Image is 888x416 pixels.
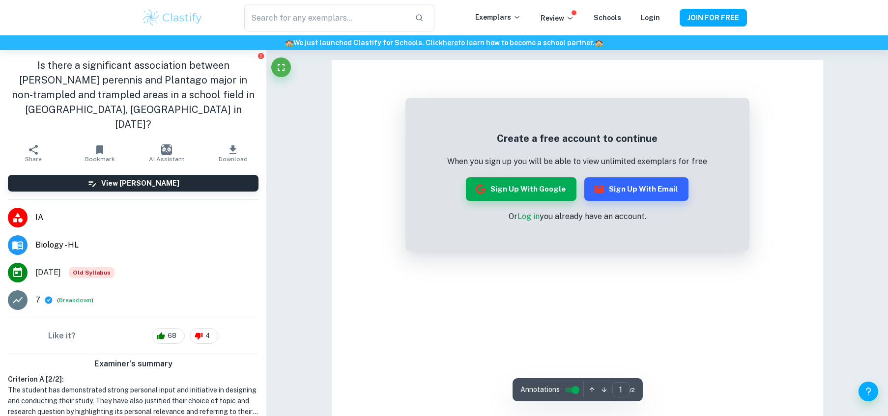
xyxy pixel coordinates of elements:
[35,239,258,251] span: Biology - HL
[2,37,886,48] h6: We just launched Clastify for Schools. Click to learn how to become a school partner.
[190,328,218,344] div: 4
[641,14,660,22] a: Login
[35,267,61,278] span: [DATE]
[162,331,182,341] span: 68
[200,139,267,167] button: Download
[8,58,258,132] h1: Is there a significant association between [PERSON_NAME] perennis and Plantago major in non-tramp...
[630,386,635,394] span: / 2
[443,39,458,47] a: here
[35,294,40,306] p: 7
[8,374,258,385] h6: Criterion A [ 2 / 2 ]:
[152,328,185,344] div: 68
[244,4,406,31] input: Search for any exemplars...
[584,177,688,201] button: Sign up with Email
[447,131,707,146] h5: Create a free account to continue
[67,139,134,167] button: Bookmark
[161,144,172,155] img: AI Assistant
[219,156,248,163] span: Download
[149,156,184,163] span: AI Assistant
[69,267,115,278] span: Old Syllabus
[8,175,258,192] button: View [PERSON_NAME]
[4,358,262,370] h6: Examiner's summary
[447,156,707,167] p: When you sign up you will be able to view unlimited exemplars for free
[541,13,574,24] p: Review
[859,382,878,401] button: Help and Feedback
[101,178,179,189] h6: View [PERSON_NAME]
[59,296,91,305] button: Breakdown
[680,9,747,27] button: JOIN FOR FREE
[25,156,42,163] span: Share
[595,39,603,47] span: 🏫
[594,14,621,22] a: Schools
[475,12,521,23] p: Exemplars
[57,296,93,305] span: ( )
[48,330,76,342] h6: Like it?
[447,211,707,222] p: Or you already have an account.
[271,57,291,77] button: Fullscreen
[69,267,115,278] div: Starting from the May 2025 session, the Biology IA requirements have changed. It's OK to refer to...
[285,39,293,47] span: 🏫
[257,52,264,59] button: Report issue
[517,212,540,221] a: Log in
[142,8,204,28] img: Clastify logo
[35,212,258,223] span: IA
[466,177,576,201] button: Sign up with Google
[520,385,560,395] span: Annotations
[85,156,115,163] span: Bookmark
[133,139,200,167] button: AI Assistant
[200,331,215,341] span: 4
